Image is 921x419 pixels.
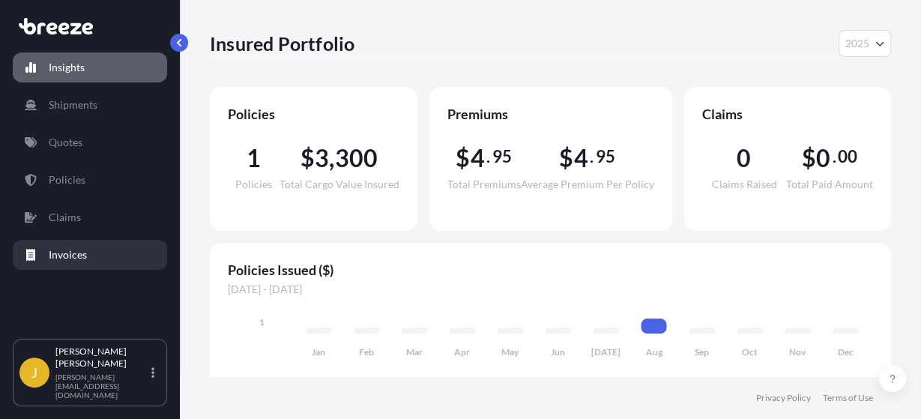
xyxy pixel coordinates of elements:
[832,151,836,163] span: .
[737,146,751,170] span: 0
[470,146,484,170] span: 4
[259,316,265,328] tspan: 1
[447,105,654,123] span: Premiums
[559,146,573,170] span: $
[280,179,399,190] span: Total Cargo Value Insured
[789,346,806,358] tspan: Nov
[645,346,662,358] tspan: Aug
[13,127,167,157] a: Quotes
[456,146,470,170] span: $
[49,60,85,75] p: Insights
[13,52,167,82] a: Insights
[590,151,594,163] span: .
[13,240,167,270] a: Invoices
[447,179,521,190] span: Total Premiums
[802,146,816,170] span: $
[591,346,620,358] tspan: [DATE]
[501,346,519,358] tspan: May
[329,146,334,170] span: ,
[823,392,873,404] a: Terms of Use
[816,146,830,170] span: 0
[31,365,37,380] span: J
[786,179,873,190] span: Total Paid Amount
[492,151,511,163] span: 95
[839,30,891,57] button: Year Selector
[235,179,272,190] span: Policies
[301,146,315,170] span: $
[315,146,329,170] span: 3
[13,90,167,120] a: Shipments
[695,346,709,358] tspan: Sep
[702,105,874,123] span: Claims
[406,346,423,358] tspan: Mar
[573,146,588,170] span: 4
[228,282,873,297] span: [DATE] - [DATE]
[486,151,490,163] span: .
[838,151,857,163] span: 00
[359,346,374,358] tspan: Feb
[228,105,399,123] span: Policies
[312,346,325,358] tspan: Jan
[13,202,167,232] a: Claims
[247,146,261,170] span: 1
[595,151,614,163] span: 95
[49,135,82,150] p: Quotes
[55,373,148,400] p: [PERSON_NAME][EMAIL_ADDRESS][DOMAIN_NAME]
[845,36,869,51] span: 2025
[210,31,354,55] p: Insured Portfolio
[49,247,87,262] p: Invoices
[49,210,81,225] p: Claims
[521,179,654,190] span: Average Premium Per Policy
[13,165,167,195] a: Policies
[756,392,811,404] a: Privacy Policy
[711,179,776,190] span: Claims Raised
[49,97,97,112] p: Shipments
[551,346,565,358] tspan: Jun
[838,346,854,358] tspan: Dec
[742,346,758,358] tspan: Oct
[335,146,378,170] span: 300
[55,346,148,370] p: [PERSON_NAME] [PERSON_NAME]
[228,261,873,279] span: Policies Issued ($)
[454,346,470,358] tspan: Apr
[49,172,85,187] p: Policies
